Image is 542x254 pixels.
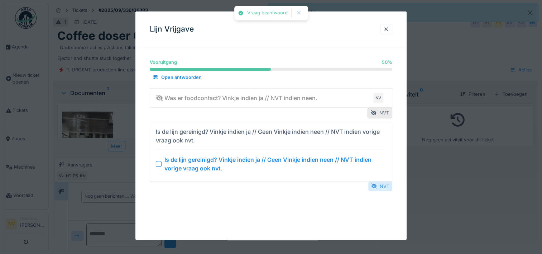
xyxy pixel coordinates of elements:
summary: Is de lijn gereinigd? Vinkje indien ja // Geen Vinkje indien neen // NVT indien vorige vraag ook ... [153,126,389,178]
div: NVT [368,181,392,191]
div: Was er foodcontact? Vinkje indien ja // NVT indien neen. [156,94,317,102]
h3: Lijn Vrijgave [150,25,194,34]
div: Open antwoorden [150,72,205,82]
div: NVT [368,108,392,118]
div: NV [373,93,383,103]
div: 50 % [382,59,392,66]
progress: 50 % [150,68,392,71]
div: Vraag beantwoord [247,10,288,16]
div: Is de lijn gereinigd? Vinkje indien ja // Geen Vinkje indien neen // NVT indien vorige vraag ook ... [156,127,380,144]
div: Is de lijn gereinigd? Vinkje indien ja // Geen Vinkje indien neen // NVT indien vorige vraag ook ... [164,155,383,172]
div: Vooruitgang [150,59,177,66]
summary: Was er foodcontact? Vinkje indien ja // NVT indien neen.NV [153,91,389,104]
